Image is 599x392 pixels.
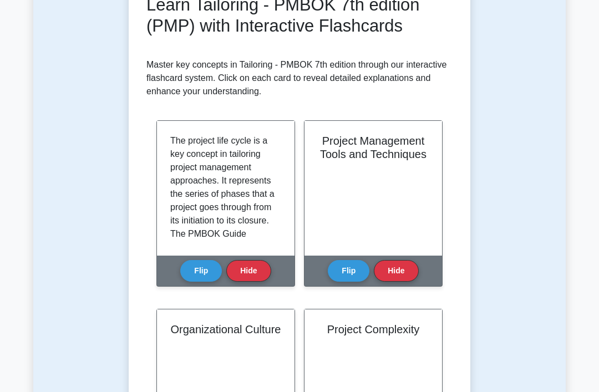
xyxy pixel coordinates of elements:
h2: Organizational Culture [170,323,281,336]
button: Flip [180,260,222,282]
p: Master key concepts in Tailoring - PMBOK 7th edition through our interactive flashcard system. Cl... [146,58,453,98]
h2: Project Management Tools and Techniques [318,134,429,161]
h2: Project Complexity [318,323,429,336]
button: Hide [226,260,271,282]
button: Hide [374,260,418,282]
button: Flip [328,260,369,282]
